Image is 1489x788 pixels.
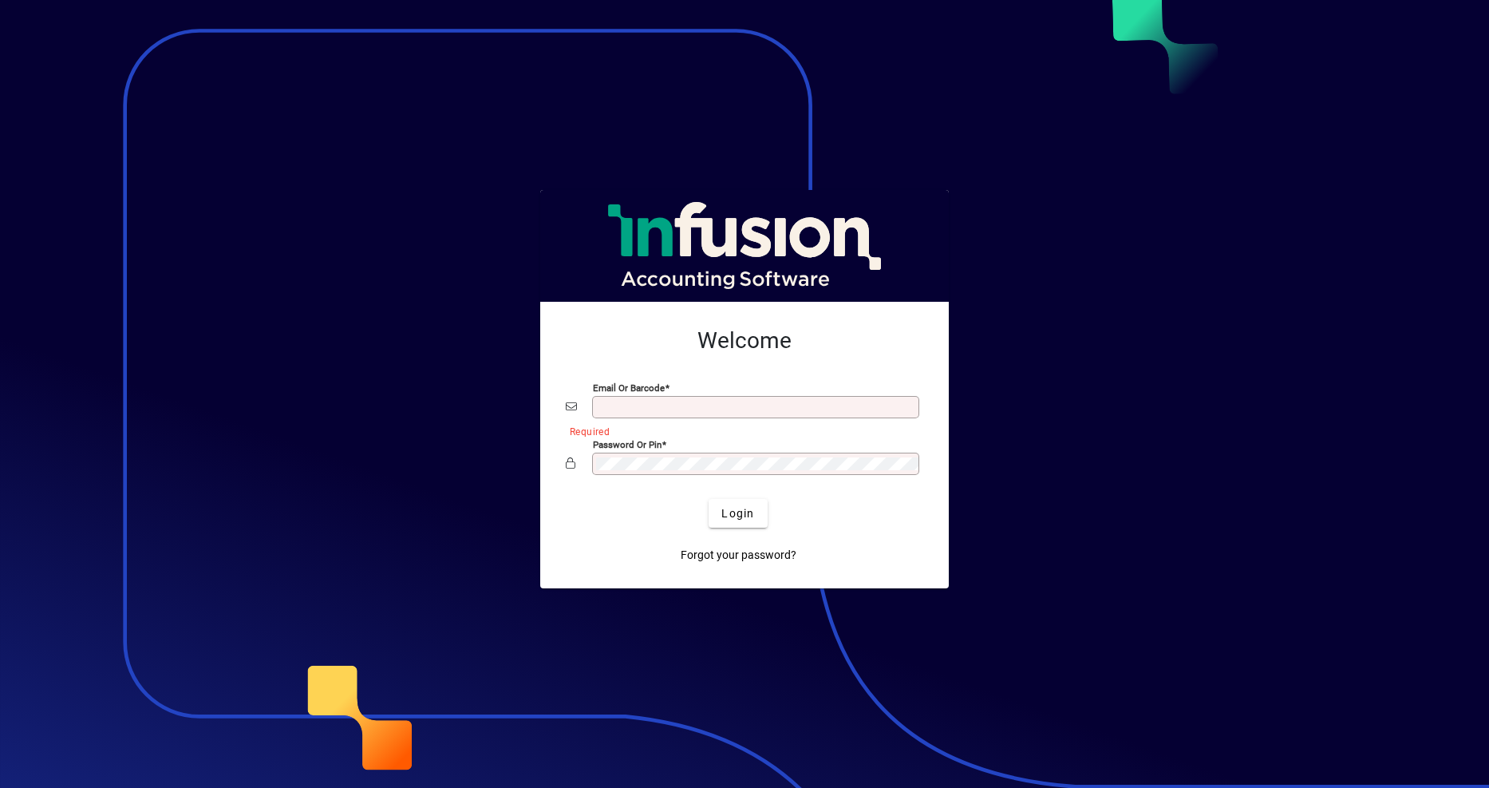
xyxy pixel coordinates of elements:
h2: Welcome [566,327,923,354]
mat-label: Email or Barcode [593,382,665,394]
button: Login [709,499,767,528]
span: Forgot your password? [681,547,796,564]
span: Login [721,505,754,522]
mat-label: Password or Pin [593,439,662,450]
a: Forgot your password? [674,541,803,569]
mat-error: Required [570,422,910,439]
